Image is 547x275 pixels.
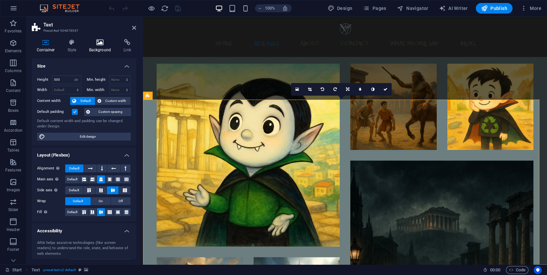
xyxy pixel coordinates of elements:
nav: breadcrumb [31,266,88,274]
h4: Style [63,39,84,53]
p: Slider [8,207,19,212]
a: Greyscale [367,83,379,96]
span: On [99,197,103,205]
h6: 100% [265,4,275,12]
label: Height [37,78,52,81]
label: Main axis [37,175,65,183]
a: Select files from the file manager, stock photos, or upload file(s) [291,83,304,96]
button: Default [65,164,83,172]
span: Default [67,175,77,183]
label: Wrap [37,197,65,205]
label: Alignment [37,164,65,172]
h4: Background [84,39,119,53]
span: Design [328,5,353,12]
i: This element is a customizable preset [78,268,81,272]
h4: Accessibility [32,223,136,235]
a: Blur [354,83,367,96]
span: Edit design [47,133,129,141]
i: Reload page [161,5,169,12]
span: Navigator [397,5,428,12]
span: Code [509,266,525,274]
p: Tables [7,148,19,153]
button: Default [70,97,95,105]
span: Off [119,197,123,205]
button: Default [65,197,91,205]
button: Custom spacing [84,108,131,116]
button: More [518,3,544,14]
a: Rotate right 90° [329,83,341,96]
button: Edit design [37,133,131,141]
span: Custom spacing [92,108,129,116]
span: . preset-text-v2-default [42,266,76,274]
button: Custom width [95,97,131,105]
p: Content [6,88,21,93]
button: Pages [360,3,389,14]
button: Click here to leave preview mode and continue editing [147,4,155,12]
span: Pages [363,5,386,12]
span: : [495,267,496,272]
button: Default [65,186,83,194]
h3: Preset #ed-904878987 [43,28,123,34]
button: Navigator [394,3,431,14]
span: Default [69,164,79,172]
p: Columns [5,68,22,73]
p: Favorites [5,28,22,34]
span: Click to select. Double-click to edit [31,266,40,274]
button: Usercentrics [534,266,542,274]
button: Code [506,266,528,274]
span: Default [67,208,77,216]
button: AI Writer [436,3,471,14]
button: Default [65,208,80,216]
label: Side axis [37,186,65,194]
a: Confirm ( Ctrl ⏎ ) [379,83,392,96]
button: Publish [476,3,513,14]
p: Boxes [8,108,19,113]
p: Features [5,167,21,173]
i: This element contains a background [84,268,88,272]
span: Default [78,97,93,105]
label: Content width [37,97,70,105]
button: 100% [255,4,278,12]
button: Off [111,197,130,205]
a: Click to cancel selection. Double-click to open Pages [5,266,22,274]
p: Elements [5,48,22,54]
a: Rotate left 90° [316,83,329,96]
button: On [91,197,111,205]
div: Default content width and padding can be changed under Design. [37,118,131,129]
span: Default [69,186,79,194]
span: Publish [481,5,507,12]
a: Change orientation [341,83,354,96]
span: AI Writer [439,5,468,12]
label: Min. width [87,88,109,92]
span: Role [37,259,51,267]
p: Header [7,227,20,232]
label: Width [37,88,52,92]
button: reload [161,4,169,12]
h2: Text [43,22,136,28]
span: Default [73,197,83,205]
h4: Link [119,39,136,53]
button: Default [65,175,80,183]
div: Design (Ctrl+Alt+Y) [325,3,355,14]
label: Min. height [87,78,109,81]
h4: Container [32,39,63,53]
label: Default padding [37,108,72,116]
button: Design [325,3,355,14]
img: Editor Logo [38,4,88,12]
h4: Size [32,58,136,70]
p: Accordion [4,128,23,133]
span: 00 00 [490,266,500,274]
a: Crop mode [304,83,316,96]
div: ARIA helps assistive technologies (like screen readers) to understand the role, state, and behavi... [37,240,131,257]
span: More [521,5,541,12]
h4: Layout (Flexbox) [32,147,136,159]
i: On resize automatically adjust zoom level to fit chosen device. [282,5,288,11]
h6: Session time [483,266,501,274]
p: Images [7,187,20,193]
p: Footer [7,247,19,252]
label: Fill [37,208,65,216]
span: Custom width [103,97,129,105]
